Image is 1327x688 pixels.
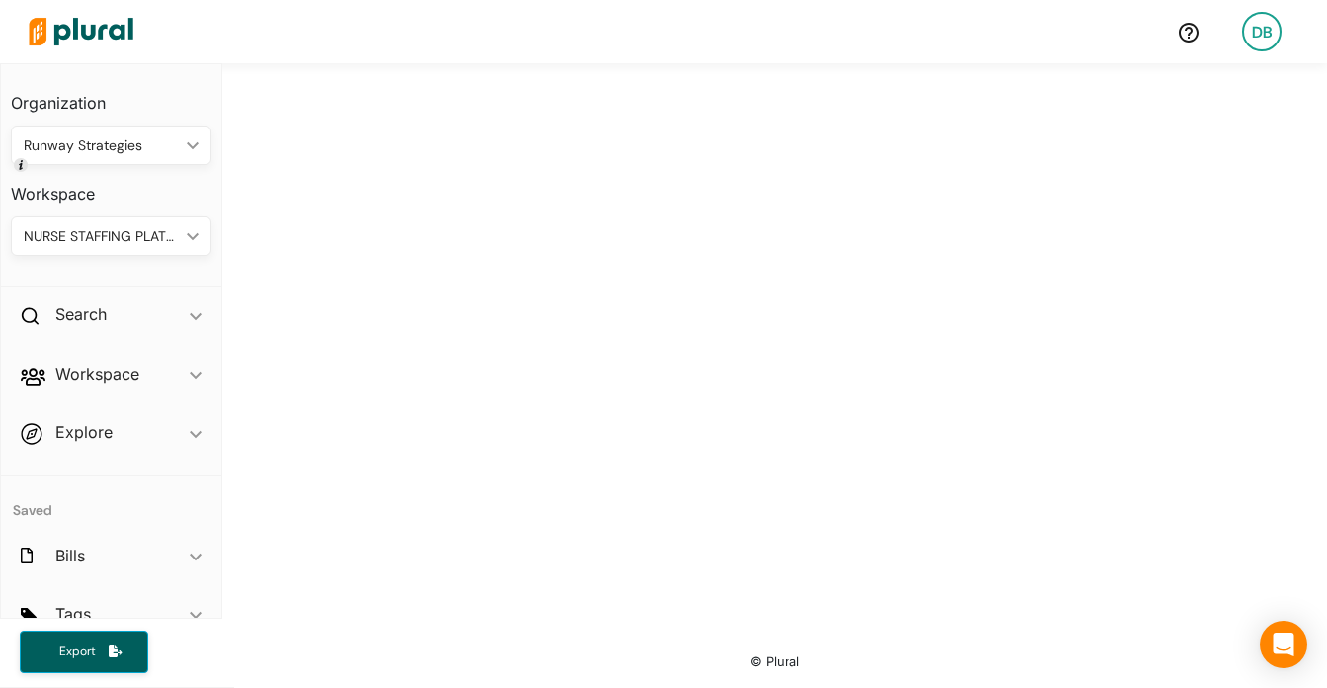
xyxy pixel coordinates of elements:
a: DB [1226,4,1297,59]
div: Runway Strategies [24,135,179,156]
div: Tooltip anchor [12,156,30,174]
h2: Tags [55,603,91,625]
div: DB [1242,12,1282,51]
h2: Explore [55,421,113,443]
h2: Bills [55,545,85,566]
span: Export [45,644,109,660]
h3: Organization [11,74,211,118]
h3: Workspace [11,165,211,209]
h4: Saved [1,476,221,525]
button: Export [20,631,148,673]
div: NURSE STAFFING PLATFORMS [24,226,179,247]
h2: Search [55,303,107,325]
div: Open Intercom Messenger [1260,621,1307,668]
h2: Workspace [55,363,139,385]
small: © Plural [750,654,799,669]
